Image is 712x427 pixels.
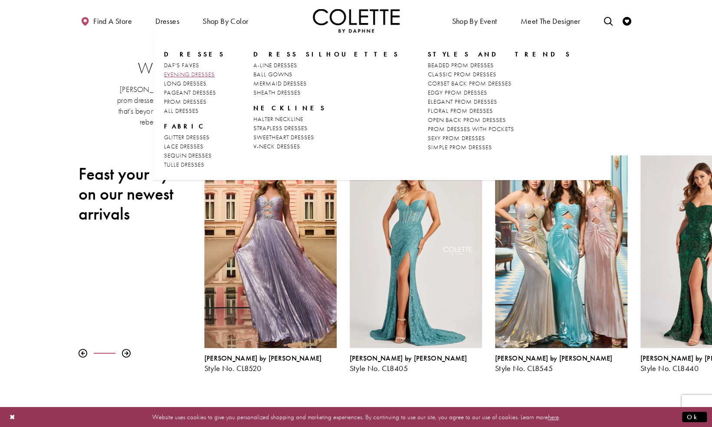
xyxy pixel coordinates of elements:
[428,70,571,79] a: CLASSIC PROM DRESSES
[93,17,132,26] span: Find a store
[164,142,203,150] span: LACE DRESSES
[164,89,216,96] span: PAGEANT DRESSES
[428,143,571,152] a: SIMPLE PROM DRESSES
[204,363,262,373] span: Style No. CL8520
[495,155,627,348] a: Visit Colette by Daphne Style No. CL8545 Page
[253,70,399,79] a: BALL GOWNS
[428,89,487,96] span: EDGY PROM DRESSES
[428,97,571,106] a: ELEGANT PROM DRESSES
[253,61,399,70] a: A-LINE DRESSES
[548,412,559,421] a: here
[164,133,225,142] a: GLITTER DRESSES
[79,164,191,224] h2: Feast your eyes on our newest arrivals
[204,355,337,373] div: Colette by Daphne Style No. CL8520
[428,125,571,134] a: PROM DRESSES WITH POCKETS
[164,122,207,131] span: FABRIC
[253,104,399,112] span: NECKLINES
[164,61,225,70] a: DAF'S FAVES
[253,142,399,151] a: V-NECK DRESSES
[164,142,225,151] a: LACE DRESSES
[164,122,225,131] span: FABRIC
[428,134,571,143] a: SEXY PROM DRESSES
[153,9,181,33] span: Dresses
[164,61,199,69] span: DAF'S FAVES
[253,61,297,69] span: A-LINE DRESSES
[164,79,225,88] a: LONG DRESSES
[155,17,179,26] span: Dresses
[253,50,399,59] span: DRESS SILHOUETTES
[452,17,497,26] span: Shop By Event
[164,79,207,87] span: LONG DRESSES
[253,79,399,88] a: MERMAID DRESSES
[428,88,571,97] a: EDGY PROM DRESSES
[428,115,571,125] a: OPEN BACK PROM DRESSES
[450,9,499,33] span: Shop By Event
[164,50,225,59] span: Dresses
[96,60,617,77] h2: Where to buy prom dresses in [GEOGRAPHIC_DATA], [US_STATE]
[164,70,215,78] span: EVENING DRESSES
[350,355,482,373] div: Colette by Daphne Style No. CL8405
[200,9,250,33] span: Shop by color
[428,79,571,88] a: CORSET BACK PROM DRESSES
[521,17,581,26] span: Meet the designer
[253,70,292,78] span: BALL GOWNS
[253,89,300,96] span: SHEATH DRESSES
[253,124,307,132] span: STRAPLESS DRESSES
[682,411,707,422] button: Submit Dialog
[495,354,613,363] span: [PERSON_NAME] by [PERSON_NAME]
[428,107,493,115] span: FLORAL PROM DRESSES
[350,363,408,373] span: Style No. CL8405
[164,151,212,159] span: SEQUIN DRESSES
[428,50,571,59] span: STYLES AND TRENDS
[62,411,650,423] p: Website uses cookies to give you personalized shopping and marketing experiences. By continuing t...
[428,106,571,115] a: FLORAL PROM DRESSES
[428,70,496,78] span: CLASSIC PROM DRESSES
[253,115,303,123] span: HALTER NECKLINE
[164,88,225,97] a: PAGEANT DRESSES
[203,17,248,26] span: Shop by color
[313,9,400,33] a: Visit Home Page
[164,98,207,105] span: PROM DRESSES
[495,355,627,373] div: Colette by Daphne Style No. CL8545
[262,404,450,420] em: Own who you are and #rockthedress!
[620,9,633,33] a: Check Wishlist
[428,134,485,142] span: SEXY PROM DRESSES
[518,9,583,33] a: Meet the designer
[164,107,199,115] span: ALL DRESSES
[253,133,399,142] a: SWEETHEART DRESSES
[601,9,614,33] a: Toggle search
[428,125,514,133] span: PROM DRESSES WITH POCKETS
[164,106,225,115] a: ALL DRESSES
[253,133,314,141] span: SWEETHEART DRESSES
[198,149,343,379] div: Colette by Daphne Style No. CL8520
[204,155,337,348] a: Visit Colette by Daphne Style No. CL8520 Page
[350,354,467,363] span: [PERSON_NAME] by [PERSON_NAME]
[253,115,399,124] a: HALTER NECKLINE
[164,70,225,79] a: EVENING DRESSES
[428,116,506,124] span: OPEN BACK PROM DRESSES
[343,149,489,379] div: Colette by Daphne Style No. CL8405
[428,98,497,105] span: ELEGANT PROM DRESSES
[350,155,482,348] a: Visit Colette by Daphne Style No. CL8405 Page
[640,363,699,373] span: Style No. CL8440
[253,124,399,133] a: STRAPLESS DRESSES
[164,133,210,141] span: GLITTER DRESSES
[313,9,400,33] img: Colette by Daphne
[428,143,492,151] span: SIMPLE PROM DRESSES
[117,84,596,127] p: [PERSON_NAME] by [PERSON_NAME] is THE incredible, premiere prom dress collection for those in [GE...
[164,151,225,160] a: SEQUIN DRESSES
[164,160,225,169] a: TULLE DRESSES
[495,363,553,373] span: Style No. CL8545
[164,161,204,168] span: TULLE DRESSES
[5,409,20,424] button: Close Dialog
[489,149,634,379] div: Colette by Daphne Style No. CL8545
[79,9,134,33] a: Find a store
[428,61,571,70] a: BEADED PROM DRESSES
[253,142,300,150] span: V-NECK DRESSES
[428,79,512,87] span: CORSET BACK PROM DRESSES
[428,61,494,69] span: BEADED PROM DRESSES
[253,88,399,97] a: SHEATH DRESSES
